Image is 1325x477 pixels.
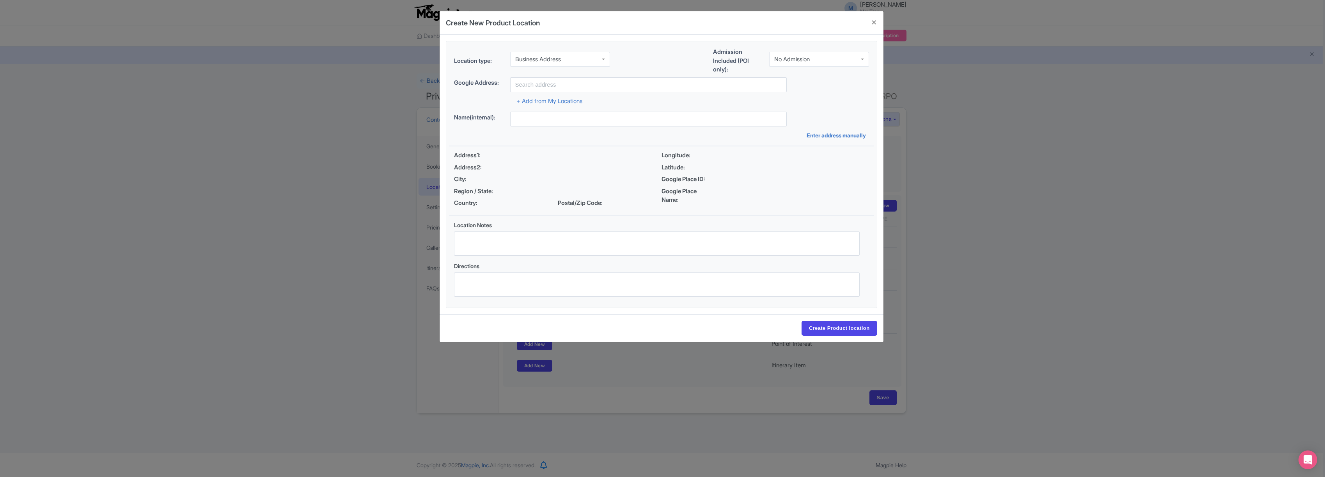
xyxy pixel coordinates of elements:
[454,163,507,172] span: Address2:
[446,18,540,28] h4: Create New Product Location
[774,56,810,63] div: No Admission
[662,187,715,205] span: Google Place Name:
[865,11,883,34] button: Close
[662,151,715,160] span: Longitude:
[454,175,507,184] span: City:
[662,163,715,172] span: Latitude:
[510,77,787,92] input: Search address
[1298,450,1317,469] div: Open Intercom Messenger
[515,56,561,63] div: Business Address
[454,57,504,66] label: Location type:
[516,97,582,105] a: + Add from My Locations
[454,263,479,269] span: Directions
[807,131,869,139] a: Enter address manually
[454,78,504,87] label: Google Address:
[558,199,611,208] span: Postal/Zip Code:
[713,48,763,74] label: Admission Included (POI only):
[802,321,877,336] input: Create Product location
[454,222,492,228] span: Location Notes
[454,199,507,208] span: Country:
[454,187,507,196] span: Region / State:
[454,151,507,160] span: Address1:
[454,113,504,122] label: Name(internal):
[662,175,715,184] span: Google Place ID:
